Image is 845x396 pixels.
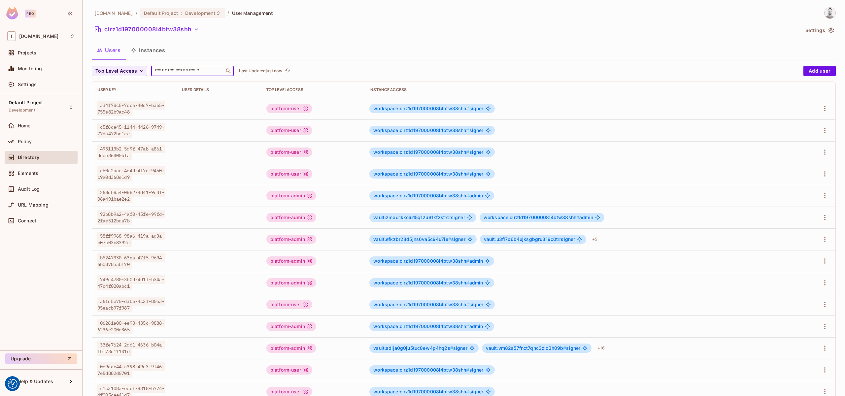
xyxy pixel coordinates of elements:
[466,258,469,264] span: #
[369,87,794,92] div: Instance Access
[266,256,316,266] div: platform-admin
[97,253,165,269] span: b5247330-63ea-47f5-9694-6b0878aabf70
[185,10,216,16] span: Development
[373,215,465,220] span: signer
[266,344,316,353] div: platform-admin
[92,24,202,35] button: clrz1d197000008l4btw38shh
[466,171,469,177] span: #
[92,42,126,58] button: Users
[95,67,137,75] span: Top Level Access
[18,66,42,71] span: Monitoring
[18,171,38,176] span: Elements
[373,128,483,133] span: signer
[97,297,165,312] span: a6fd5e70-d3be-4c2f-80a3-95eacb97f987
[266,300,312,309] div: platform-user
[450,345,453,351] span: #
[373,106,469,111] span: workspace:clrz1d197000008l4btw38shh
[373,280,483,285] span: admin
[97,210,165,225] span: 92b8b9a2-4af0-45fe-99fd-2fae512bda7b
[232,10,273,16] span: User Management
[181,11,183,16] span: :
[373,127,469,133] span: workspace:clrz1d197000008l4btw38shh
[18,123,31,128] span: Home
[563,345,566,351] span: #
[373,302,483,307] span: signer
[285,68,290,74] span: refresh
[97,101,165,116] span: 334f78c5-7cca-40d7-b3e5-755e82b9ac48
[373,280,469,285] span: workspace:clrz1d197000008l4btw38shh
[266,169,312,179] div: platform-user
[373,323,469,329] span: workspace:clrz1d197000008l4btw38shh
[18,202,49,208] span: URL Mapping
[373,345,453,351] span: vault:adlja0g0ju5tuc8ew4p4hq2s
[5,353,77,364] button: Upgrade
[266,191,316,200] div: platform-admin
[266,104,312,113] div: platform-user
[284,67,291,75] button: refresh
[97,341,165,356] span: 33fe7624-2d61-4636-b04a-fbf73d11101d
[373,214,451,220] span: vault:zmbd1kkciu15q12u61kf2stx
[373,236,451,242] span: vault:efkzbr28d5jns6va5c94u7ie
[18,218,36,223] span: Connect
[484,215,593,220] span: admin
[373,346,467,351] span: signer
[8,379,17,389] img: Revisit consent button
[373,389,483,394] span: signer
[126,42,170,58] button: Instances
[97,123,165,138] span: c5f6de45-1144-4426-9749-77da472bd1cc
[484,237,575,242] span: signer
[373,171,469,177] span: workspace:clrz1d197000008l4btw38shh
[373,302,469,307] span: workspace:clrz1d197000008l4btw38shh
[448,236,451,242] span: #
[484,236,561,242] span: vault:u3fl7x6b4ujksgbgru319c0t
[182,87,256,92] div: User Details
[803,25,836,36] button: Settings
[595,343,607,353] div: + 16
[803,66,836,76] button: Add user
[466,106,469,111] span: #
[373,258,483,264] span: admin
[227,10,229,16] li: /
[373,324,483,329] span: admin
[448,214,451,220] span: #
[97,362,165,378] span: 0e9aac44-c398-49d3-9f46-7e5d882d0701
[466,389,469,394] span: #
[373,193,469,198] span: workspace:clrz1d197000008l4btw38shh
[9,108,35,113] span: Development
[373,106,483,111] span: signer
[266,126,312,135] div: platform-user
[8,379,17,389] button: Consent Preferences
[25,10,36,17] div: Pro
[266,278,316,287] div: platform-admin
[576,214,579,220] span: #
[92,66,147,76] button: Top Level Access
[825,8,835,18] img: Fabian Dios Rodas
[18,155,39,160] span: Directory
[373,193,483,198] span: admin
[97,232,165,247] span: 58ff9968-98a6-419a-ad3a-c07a03c8392c
[466,367,469,373] span: #
[466,193,469,198] span: #
[97,87,171,92] div: User Key
[97,319,165,334] span: 06261a00-ee93-435c-9888-6236e200e365
[486,346,581,351] span: signer
[97,275,165,290] span: 749c4780-3b0d-4d1f-b34a-47c4f020abc1
[373,237,465,242] span: signer
[373,367,483,373] span: signer
[18,82,37,87] span: Settings
[97,145,165,160] span: 493113b2-5d9f-47ab-a861-ddee36400bfa
[18,50,36,55] span: Projects
[18,186,40,192] span: Audit Log
[6,7,18,19] img: SReyMgAAAABJRU5ErkJggg==
[266,365,312,375] div: platform-user
[136,10,137,16] li: /
[266,148,312,157] div: platform-user
[373,149,483,155] span: signer
[486,345,566,351] span: vault:vm82a57fnct7qnc3zlc3h09b
[590,234,600,245] div: + 5
[266,213,316,222] div: platform-admin
[373,367,469,373] span: workspace:clrz1d197000008l4btw38shh
[19,34,58,39] span: Workspace: iofinnet.com
[18,139,32,144] span: Policy
[144,10,178,16] span: Default Project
